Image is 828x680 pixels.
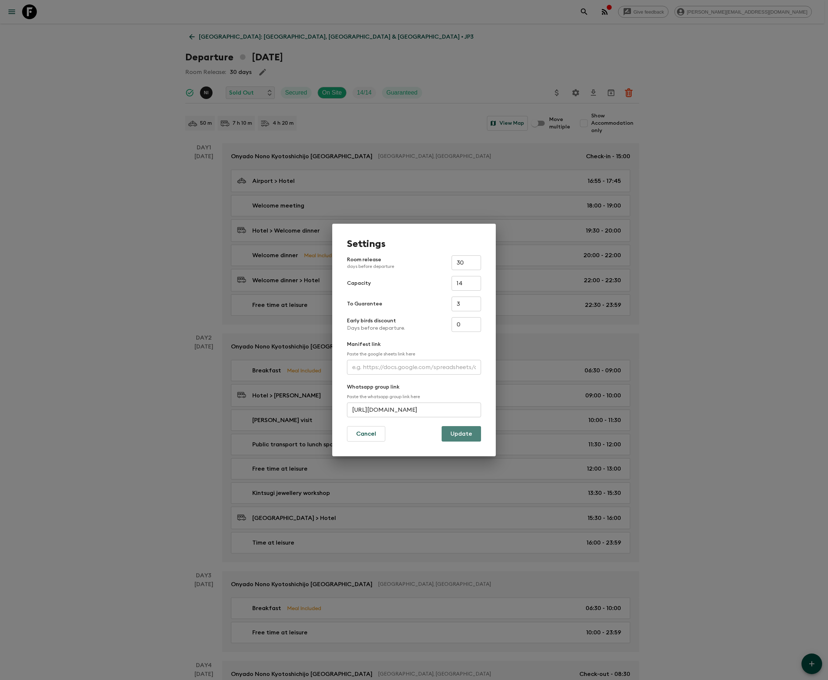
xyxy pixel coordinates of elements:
[347,383,481,391] p: Whatsapp group link
[347,238,481,249] h1: Settings
[347,426,385,442] button: Cancel
[347,351,481,357] p: Paste the google sheets link here
[452,276,481,291] input: e.g. 14
[347,263,394,269] p: days before departure
[347,280,371,287] p: Capacity
[442,426,481,442] button: Update
[347,403,481,417] input: e.g. https://chat.whatsapp.com/...
[347,325,405,332] p: Days before departure.
[347,394,481,400] p: Paste the whatsapp group link here
[347,341,481,348] p: Manifest link
[347,300,382,308] p: To Guarantee
[347,317,405,325] p: Early birds discount
[347,256,394,269] p: Room release
[452,297,481,311] input: e.g. 4
[347,360,481,375] input: e.g. https://docs.google.com/spreadsheets/d/1P7Zz9v8J0vXy1Q/edit#gid=0
[452,255,481,270] input: e.g. 30
[452,317,481,332] input: e.g. 180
